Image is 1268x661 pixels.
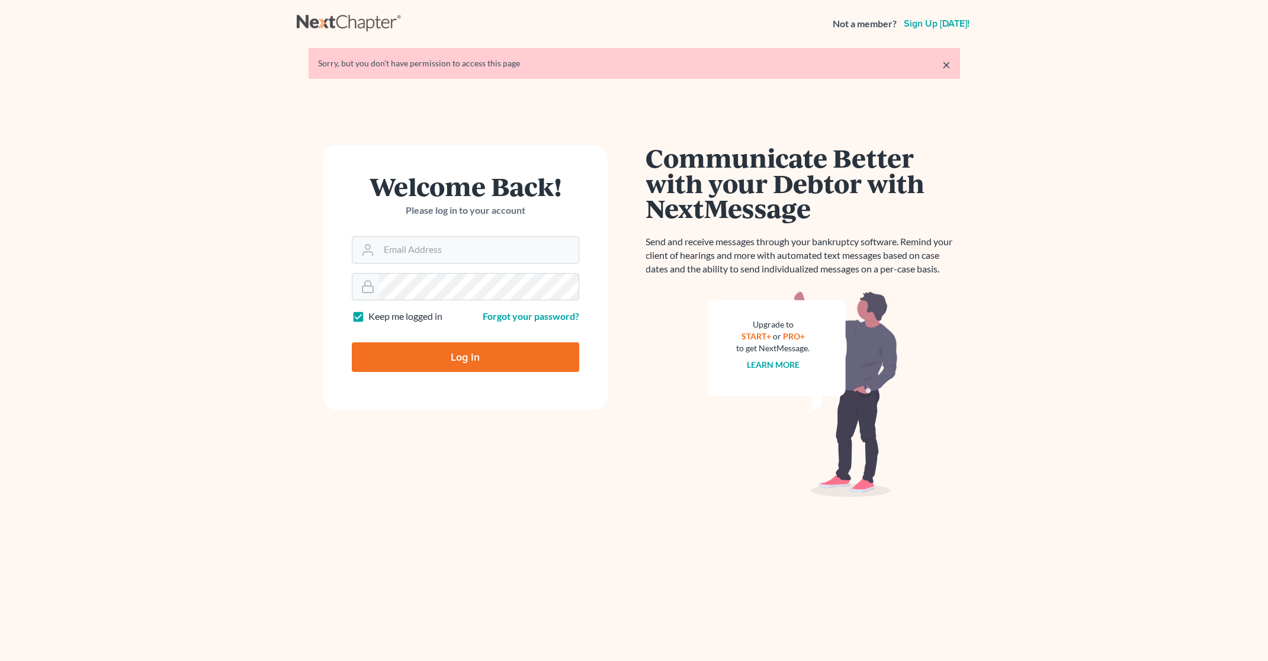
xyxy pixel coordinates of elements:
p: Please log in to your account [352,204,579,217]
p: Send and receive messages through your bankruptcy software. Remind your client of hearings and mo... [646,235,960,276]
strong: Not a member? [833,17,897,31]
input: Log In [352,342,579,372]
h1: Welcome Back! [352,174,579,199]
a: Forgot your password? [483,310,579,322]
a: Learn more [747,360,800,370]
input: Email Address [379,237,579,263]
div: Sorry, but you don't have permission to access this page [318,57,951,69]
a: START+ [741,331,771,341]
img: nextmessage_bg-59042aed3d76b12b5cd301f8e5b87938c9018125f34e5fa2b7a6b67550977c72.svg [708,290,898,498]
a: PRO+ [783,331,805,341]
div: to get NextMessage. [737,342,810,354]
a: × [942,57,951,72]
label: Keep me logged in [368,310,442,323]
div: Upgrade to [737,319,810,330]
h1: Communicate Better with your Debtor with NextMessage [646,145,960,221]
span: or [773,331,781,341]
a: Sign up [DATE]! [901,19,972,28]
